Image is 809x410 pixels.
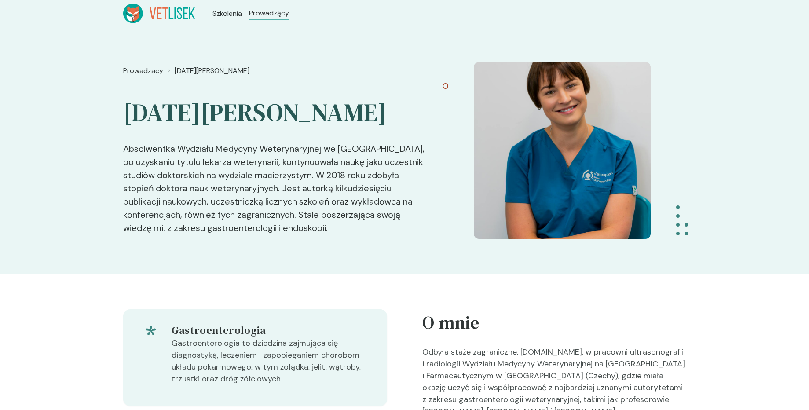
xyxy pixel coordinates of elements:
a: [DATE][PERSON_NAME] [175,66,249,76]
a: Prowadzacy [123,66,163,76]
p: Gastroenterologia to dziedzina zajmująca się diagnostyką, leczeniem i zapobieganiem chorobom ukła... [172,337,380,392]
a: Szkolenia [212,8,242,19]
h5: Gastroenterologia [172,323,380,337]
h2: [DATE][PERSON_NAME] [123,80,430,128]
a: Prowadzący [249,8,289,18]
h5: O mnie [422,309,686,336]
img: dae9c661-69ba-4eac-98df-5e9f22c2ce8c_Pola+Borusewicz.jpg [474,62,651,239]
p: Absolwentka Wydziału Medycyny Weterynaryjnej we [GEOGRAPHIC_DATA], po uzyskaniu tytułu lekarza we... [123,128,430,234]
